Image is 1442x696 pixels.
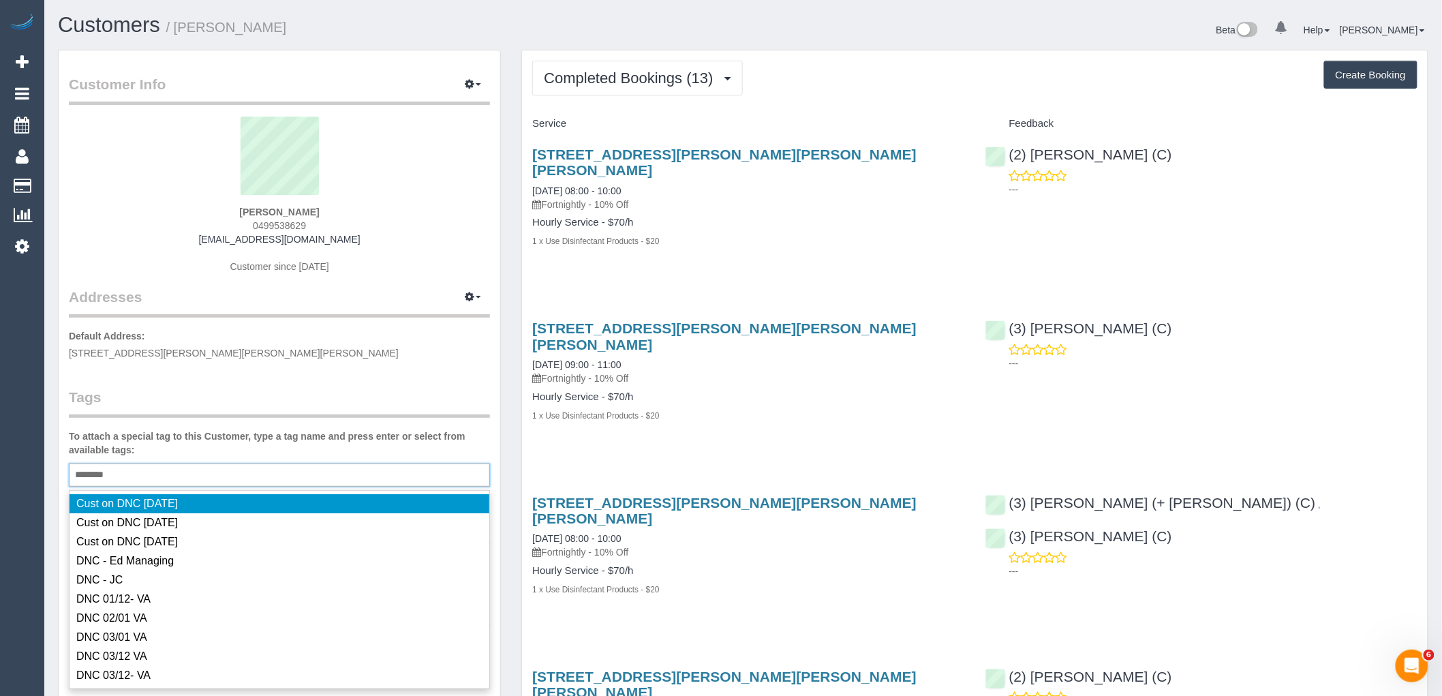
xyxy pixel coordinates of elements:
h4: Hourly Service - $70/h [532,565,964,577]
iframe: Intercom live chat [1396,650,1428,682]
h4: Service [532,118,964,130]
span: DNC 03/12- VA [76,669,151,681]
span: DNC 01/12- VA [76,593,151,605]
span: DNC 02/01 VA [76,612,147,624]
a: [PERSON_NAME] [1340,25,1425,35]
span: Cust on DNC [DATE] [76,498,178,509]
p: --- [1009,564,1417,578]
h4: Feedback [985,118,1417,130]
a: Help [1304,25,1330,35]
small: 1 x Use Disinfectant Products - $20 [532,585,659,594]
button: Completed Bookings (13) [532,61,742,95]
a: (3) [PERSON_NAME] (+ [PERSON_NAME]) (C) [985,495,1316,511]
a: (3) [PERSON_NAME] (C) [985,320,1172,336]
a: [STREET_ADDRESS][PERSON_NAME][PERSON_NAME][PERSON_NAME] [532,495,917,526]
label: To attach a special tag to this Customer, type a tag name and press enter or select from availabl... [69,429,490,457]
img: Automaid Logo [8,14,35,33]
legend: Customer Info [69,74,490,105]
small: 1 x Use Disinfectant Products - $20 [532,237,659,246]
span: [STREET_ADDRESS][PERSON_NAME][PERSON_NAME][PERSON_NAME] [69,348,399,359]
a: [DATE] 08:00 - 10:00 [532,185,621,196]
span: Cust on DNC [DATE] [76,536,178,547]
a: (2) [PERSON_NAME] (C) [985,147,1172,162]
h4: Hourly Service - $70/h [532,391,964,403]
span: DNC - Ed Managing [76,555,174,566]
strong: [PERSON_NAME] [239,207,319,217]
span: Cust on DNC [DATE] [76,517,178,528]
a: Beta [1216,25,1259,35]
legend: Tags [69,387,490,418]
a: [DATE] 08:00 - 10:00 [532,533,621,544]
img: New interface [1236,22,1258,40]
a: [STREET_ADDRESS][PERSON_NAME][PERSON_NAME][PERSON_NAME] [532,320,917,352]
a: [STREET_ADDRESS][PERSON_NAME][PERSON_NAME][PERSON_NAME] [532,147,917,178]
a: (3) [PERSON_NAME] (C) [985,528,1172,544]
a: [DATE] 09:00 - 11:00 [532,359,621,370]
span: Completed Bookings (13) [544,70,720,87]
span: 6 [1424,650,1435,661]
span: , [1318,499,1321,510]
label: Default Address: [69,329,145,343]
a: (2) [PERSON_NAME] (C) [985,669,1172,684]
h4: Hourly Service - $70/h [532,217,964,228]
span: Customer since [DATE] [230,261,329,272]
a: [EMAIL_ADDRESS][DOMAIN_NAME] [199,234,360,245]
span: DNC 03/12 VA [76,650,147,662]
span: DNC - JC [76,574,123,586]
p: Fortnightly - 10% Off [532,372,964,385]
small: / [PERSON_NAME] [166,20,287,35]
small: 1 x Use Disinfectant Products - $20 [532,411,659,421]
span: DNC 03/01 VA [76,631,147,643]
p: Fortnightly - 10% Off [532,198,964,211]
p: --- [1009,183,1417,196]
p: Fortnightly - 10% Off [532,545,964,559]
a: Customers [58,13,160,37]
span: 0499538629 [253,220,306,231]
button: Create Booking [1324,61,1417,89]
p: --- [1009,357,1417,370]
